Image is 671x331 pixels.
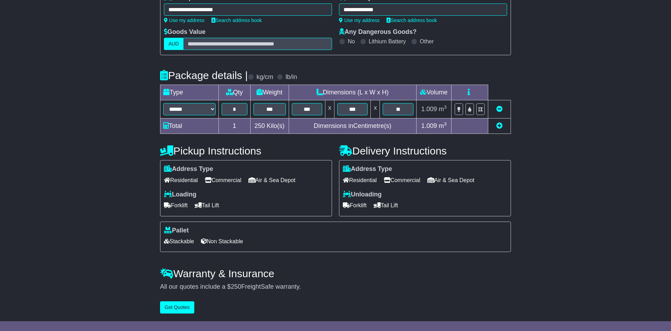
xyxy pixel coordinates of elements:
td: Volume [416,85,451,100]
a: Use my address [339,17,380,23]
span: Commercial [384,175,420,186]
td: Kilo(s) [250,118,289,134]
span: 1.009 [421,122,437,129]
span: 250 [231,283,241,290]
td: Weight [250,85,289,100]
label: Other [420,38,434,45]
td: 1 [219,118,251,134]
label: Lithium Battery [369,38,406,45]
span: 1.009 [421,106,437,113]
sup: 3 [444,105,447,110]
span: Residential [343,175,377,186]
span: Tail Lift [374,200,398,211]
td: Qty [219,85,251,100]
label: Any Dangerous Goods? [339,28,417,36]
h4: Warranty & Insurance [160,268,511,279]
label: kg/cm [257,73,273,81]
label: AUD [164,38,183,50]
span: Tail Lift [195,200,219,211]
td: x [371,100,380,118]
a: Remove this item [496,106,503,113]
a: Add new item [496,122,503,129]
div: All our quotes include a $ FreightSafe warranty. [160,283,511,291]
span: Residential [164,175,198,186]
button: Get Quotes [160,301,194,314]
td: Dimensions (L x W x H) [289,85,416,100]
label: Address Type [164,165,213,173]
label: No [348,38,355,45]
a: Search address book [387,17,437,23]
span: m [439,122,447,129]
span: Air & Sea Depot [248,175,296,186]
td: x [325,100,334,118]
h4: Delivery Instructions [339,145,511,157]
label: Goods Value [164,28,205,36]
label: lb/in [286,73,297,81]
label: Address Type [343,165,392,173]
label: Loading [164,191,196,199]
td: Total [160,118,219,134]
span: Air & Sea Depot [427,175,475,186]
td: Type [160,85,219,100]
span: m [439,106,447,113]
span: Commercial [205,175,241,186]
span: Stackable [164,236,194,247]
span: Forklift [164,200,188,211]
a: Use my address [164,17,204,23]
span: Forklift [343,200,367,211]
td: Dimensions in Centimetre(s) [289,118,416,134]
a: Search address book [211,17,262,23]
h4: Pickup Instructions [160,145,332,157]
span: 250 [254,122,265,129]
label: Unloading [343,191,382,199]
label: Pallet [164,227,189,235]
h4: Package details | [160,70,248,81]
sup: 3 [444,121,447,127]
span: Non Stackable [201,236,243,247]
